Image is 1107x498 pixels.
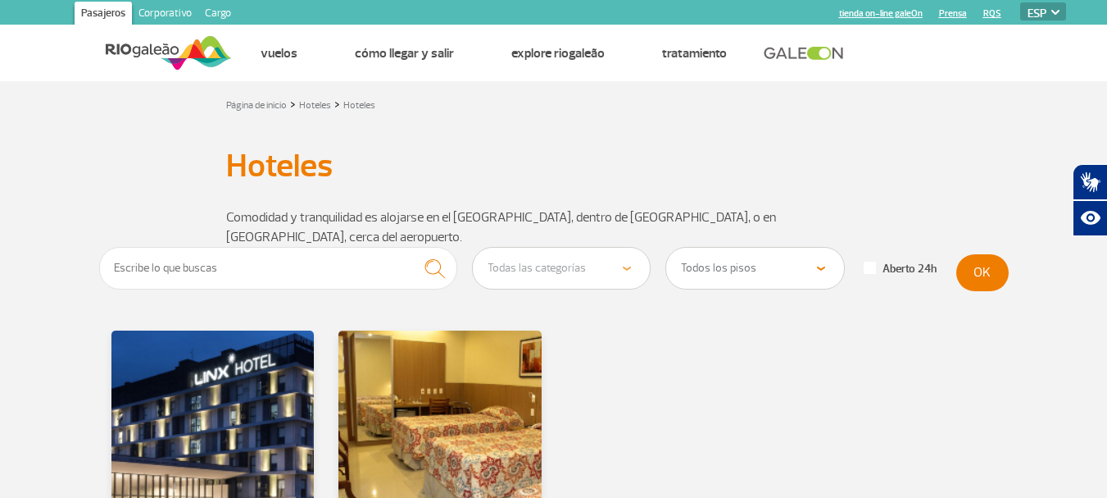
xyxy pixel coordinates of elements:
[939,8,967,19] a: Prensa
[1073,200,1107,236] button: Abrir recursos assistivos.
[226,99,287,112] a: Página de inicio
[1073,164,1107,200] button: Abrir tradutor de língua de sinais.
[132,2,198,28] a: Corporativo
[662,45,727,62] a: Tratamiento
[983,8,1001,19] a: RQS
[290,94,296,113] a: >
[226,152,882,180] h1: Hoteles
[226,208,882,247] p: Comodidad y tranquilidad es alojarse en el [GEOGRAPHIC_DATA], dentro de [GEOGRAPHIC_DATA], o en [...
[198,2,238,28] a: Cargo
[75,2,132,28] a: Pasajeros
[956,254,1009,291] button: OK
[99,247,458,290] input: Escribe lo que buscas
[839,8,923,19] a: tienda on-line galeOn
[334,94,340,113] a: >
[355,45,454,62] a: Cómo llegar y salir
[343,99,375,112] a: Hoteles
[261,45,297,62] a: Vuelos
[299,99,331,112] a: Hoteles
[864,262,937,276] label: Aberto 24h
[1073,164,1107,236] div: Plugin de acessibilidade da Hand Talk.
[511,45,605,62] a: Explore RIOgaleão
